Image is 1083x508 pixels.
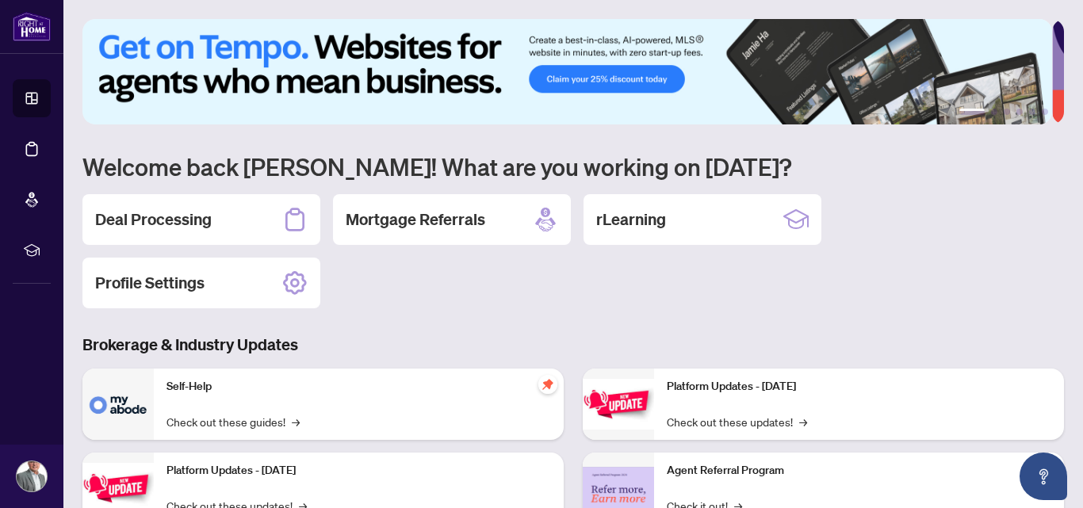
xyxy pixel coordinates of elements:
[166,462,551,479] p: Platform Updates - [DATE]
[1042,109,1048,115] button: 6
[583,379,654,429] img: Platform Updates - June 23, 2025
[1016,109,1023,115] button: 4
[667,462,1051,479] p: Agent Referral Program
[95,272,205,294] h2: Profile Settings
[667,378,1051,395] p: Platform Updates - [DATE]
[1004,109,1010,115] button: 3
[667,413,807,430] a: Check out these updates!→
[346,208,485,231] h2: Mortgage Referrals
[82,19,1052,124] img: Slide 0
[82,369,154,440] img: Self-Help
[17,461,47,491] img: Profile Icon
[799,413,807,430] span: →
[82,334,1064,356] h3: Brokerage & Industry Updates
[166,378,551,395] p: Self-Help
[292,413,300,430] span: →
[166,413,300,430] a: Check out these guides!→
[82,151,1064,181] h1: Welcome back [PERSON_NAME]! What are you working on [DATE]?
[13,12,51,41] img: logo
[596,208,666,231] h2: rLearning
[1020,453,1067,500] button: Open asap
[991,109,997,115] button: 2
[1029,109,1035,115] button: 5
[95,208,212,231] h2: Deal Processing
[959,109,985,115] button: 1
[538,375,557,394] span: pushpin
